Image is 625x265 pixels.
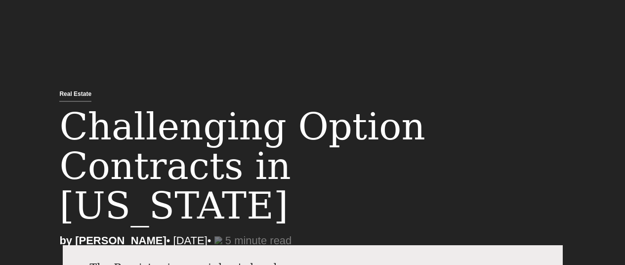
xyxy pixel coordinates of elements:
span: 5 minute read [225,234,292,247]
span: • [208,234,211,247]
img: icon-time-light.svg [214,236,222,244]
p: Real Estate [59,91,91,102]
strong: by [PERSON_NAME] [59,234,166,247]
p: • [DATE] [59,235,618,246]
h1: Challenging Option Contracts in [US_STATE] [59,107,450,235]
